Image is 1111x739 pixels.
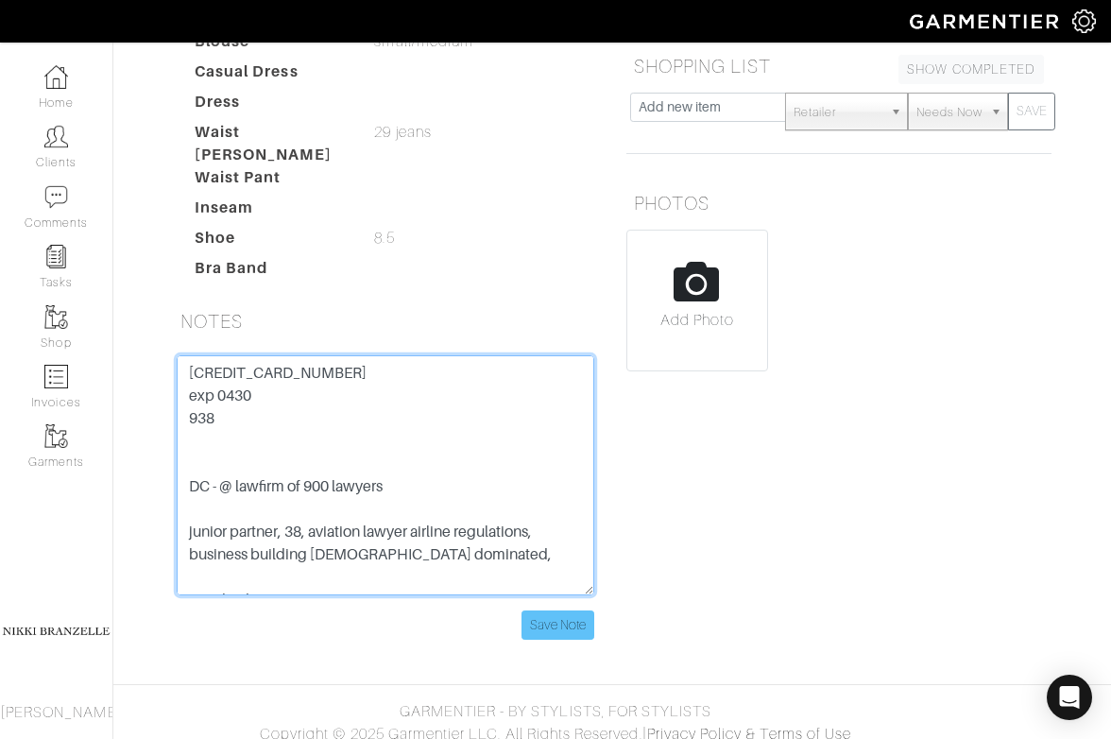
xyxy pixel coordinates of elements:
img: dashboard-icon-dbcd8f5a0b271acd01030246c82b418ddd0df26cd7fceb0bd07c9910d44c42f6.png [44,65,68,89]
img: gear-icon-white-bd11855cb880d31180b6d7d6211b90ccbf57a29d726f0c71d8c61bd08dd39cc2.png [1072,9,1096,33]
h5: NOTES [173,302,598,340]
input: Add new item [630,93,786,122]
textarea: DC - @ lawfirm of 900 lawyers junior partner, 38, aviation lawyer airline regulations, business b... [177,355,594,595]
a: SHOW COMPLETED [898,55,1044,84]
img: clients-icon-6bae9207a08558b7cb47a8932f037763ab4055f8c8b6bfacd5dc20c3e0201464.png [44,125,68,148]
dt: Dress [180,91,360,121]
img: comment-icon-a0a6a9ef722e966f86d9cbdc48e553b5cf19dbc54f86b18d962a5391bc8f6eb6.png [44,185,68,209]
span: Needs Now [916,94,983,131]
dt: Shoe [180,227,360,257]
img: garmentier-logo-header-white-b43fb05a5012e4ada735d5af1a66efaba907eab6374d6393d1fbf88cb4ef424d.png [900,5,1072,38]
dt: Blouse [180,30,360,60]
button: SAVE [1008,93,1055,130]
dt: Waist Pant [180,166,360,197]
span: Retailer [794,94,882,131]
dt: Casual Dress [180,60,360,91]
dt: Bra Band [180,257,360,287]
dt: Waist [PERSON_NAME] [180,121,360,166]
span: 29 jeans [374,121,431,144]
span: 8.5 [374,227,394,249]
img: garments-icon-b7da505a4dc4fd61783c78ac3ca0ef83fa9d6f193b1c9dc38574b1d14d53ca28.png [44,305,68,329]
dt: Inseam [180,197,360,227]
div: Open Intercom Messenger [1047,675,1092,720]
img: garments-icon-b7da505a4dc4fd61783c78ac3ca0ef83fa9d6f193b1c9dc38574b1d14d53ca28.png [44,424,68,448]
h5: SHOPPING LIST [626,47,1051,85]
img: orders-icon-0abe47150d42831381b5fb84f609e132dff9fe21cb692f30cb5eec754e2cba89.png [44,365,68,388]
h5: PHOTOS [626,184,1051,222]
input: Save Note [521,610,594,640]
img: reminder-icon-8004d30b9f0a5d33ae49ab947aed9ed385cf756f9e5892f1edd6e32f2345188e.png [44,245,68,268]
